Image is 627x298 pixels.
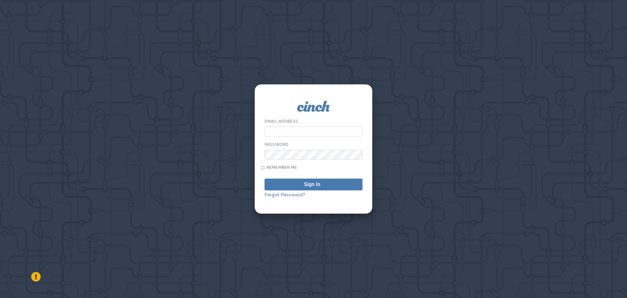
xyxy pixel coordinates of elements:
[265,119,298,124] label: Email Address
[265,192,305,198] a: Forgot Password?
[265,179,362,190] button: Sign In
[304,182,320,187] div: Sign In
[265,142,288,147] label: Password
[266,165,297,170] span: Remember me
